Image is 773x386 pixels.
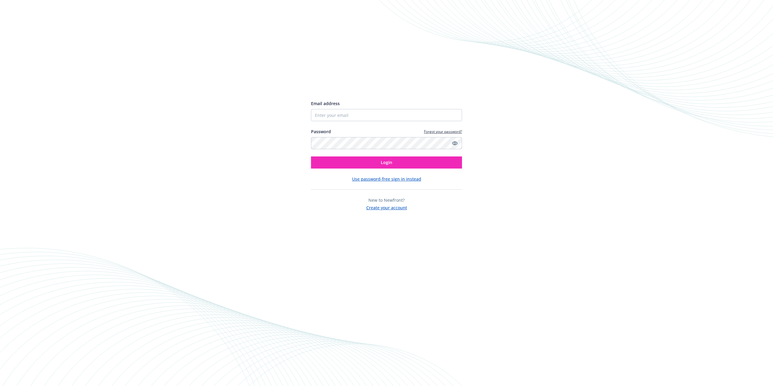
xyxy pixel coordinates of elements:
[311,79,368,89] img: Newfront logo
[311,109,462,121] input: Enter your email
[311,101,340,106] span: Email address
[381,159,392,165] span: Login
[352,176,421,182] button: Use password-free sign in instead
[311,137,462,149] input: Enter your password
[311,128,331,135] label: Password
[366,203,407,211] button: Create your account
[424,129,462,134] a: Forgot your password?
[311,156,462,169] button: Login
[368,197,405,203] span: New to Newfront?
[451,140,458,147] a: Show password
